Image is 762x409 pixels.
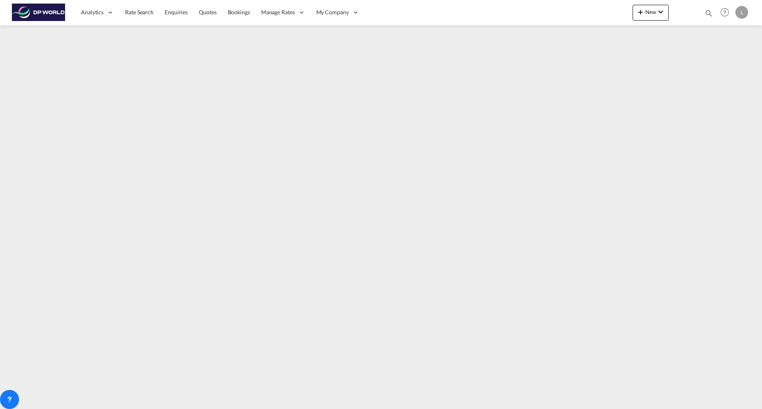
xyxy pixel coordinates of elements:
md-icon: icon-chevron-down [656,7,666,17]
span: New [636,9,666,15]
div: Help [718,6,735,20]
md-icon: icon-plus 400-fg [636,7,645,17]
img: c08ca190194411f088ed0f3ba295208c.png [12,4,65,21]
span: Bookings [228,9,250,15]
button: icon-plus 400-fgNewicon-chevron-down [633,5,669,21]
span: Enquiries [165,9,188,15]
div: icon-magnify [704,9,713,21]
span: Quotes [199,9,216,15]
div: L [735,6,748,19]
span: Manage Rates [261,8,295,16]
span: Analytics [81,8,104,16]
span: Help [718,6,731,19]
span: My Company [316,8,349,16]
md-icon: icon-magnify [704,9,713,17]
span: Rate Search [125,9,154,15]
